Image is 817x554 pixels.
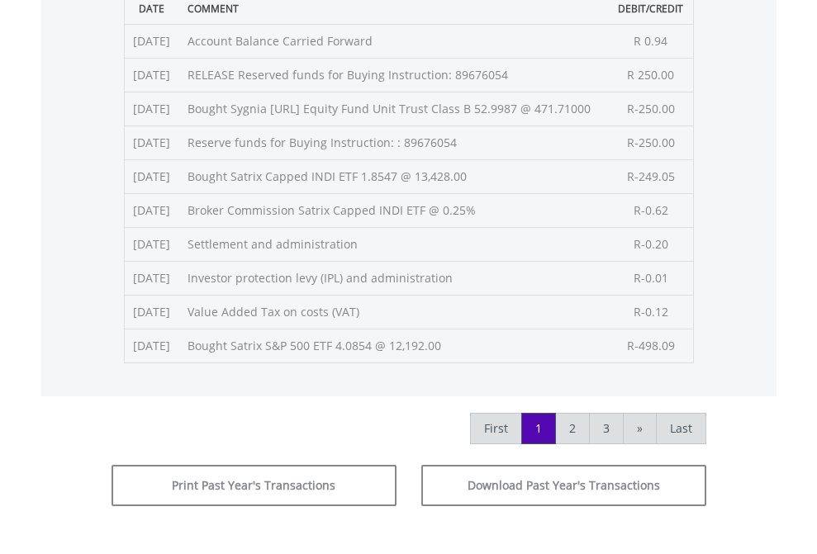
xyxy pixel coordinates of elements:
[112,465,397,506] button: Print Past Year's Transactions
[421,465,706,506] button: Download Past Year's Transactions
[634,270,668,286] span: R-0.01
[124,193,179,227] td: [DATE]
[124,261,179,295] td: [DATE]
[627,135,675,150] span: R-250.00
[124,92,179,125] td: [DATE]
[179,193,609,227] td: Broker Commission Satrix Capped INDI ETF @ 0.25%
[634,236,668,252] span: R-0.20
[124,125,179,159] td: [DATE]
[634,304,668,320] span: R-0.12
[634,202,668,218] span: R-0.62
[124,58,179,92] td: [DATE]
[627,168,675,184] span: R-249.05
[627,101,675,116] span: R-250.00
[470,413,522,444] a: First
[179,329,609,362] td: Bought Satrix S&P 500 ETF 4.0854 @ 12,192.00
[634,33,667,49] span: R 0.94
[179,261,609,295] td: Investor protection levy (IPL) and administration
[179,92,609,125] td: Bought Sygnia [URL] Equity Fund Unit Trust Class B 52.9987 @ 471.71000
[179,227,609,261] td: Settlement and administration
[179,159,609,193] td: Bought Satrix Capped INDI ETF 1.8547 @ 13,428.00
[124,24,179,58] td: [DATE]
[555,413,590,444] a: 2
[124,227,179,261] td: [DATE]
[179,58,609,92] td: RELEASE Reserved funds for Buying Instruction: 89676054
[124,159,179,193] td: [DATE]
[179,295,609,329] td: Value Added Tax on costs (VAT)
[656,413,706,444] a: Last
[623,413,657,444] a: »
[179,24,609,58] td: Account Balance Carried Forward
[179,125,609,159] td: Reserve funds for Buying Instruction: : 89676054
[627,338,675,353] span: R-498.09
[521,413,556,444] a: 1
[627,67,674,83] span: R 250.00
[124,295,179,329] td: [DATE]
[124,329,179,362] td: [DATE]
[589,413,624,444] a: 3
